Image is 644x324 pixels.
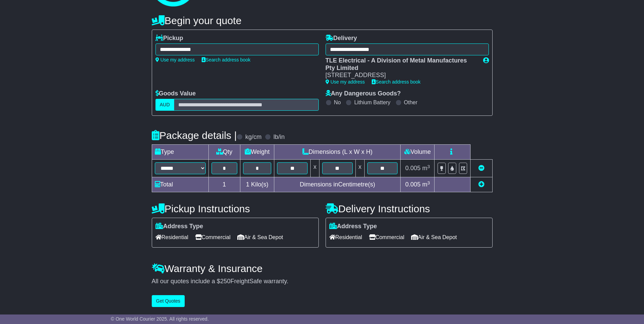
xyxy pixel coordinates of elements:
[369,232,404,242] span: Commercial
[311,160,319,177] td: x
[405,181,421,188] span: 0.005
[274,145,401,160] td: Dimensions (L x W x H)
[246,181,249,188] span: 1
[478,165,484,172] a: Remove this item
[329,232,362,242] span: Residential
[401,145,435,160] td: Volume
[155,90,196,97] label: Goods Value
[326,57,476,72] div: TLE Electrical - A Division of Metal Manufactures Pty Limited
[202,57,251,62] a: Search address book
[208,145,240,160] td: Qty
[152,130,237,141] h4: Package details |
[111,316,209,322] span: © One World Courier 2025. All rights reserved.
[334,99,341,106] label: No
[326,35,357,42] label: Delivery
[274,177,401,192] td: Dimensions in Centimetre(s)
[152,263,493,274] h4: Warranty & Insurance
[152,278,493,285] div: All our quotes include a $ FreightSafe warranty.
[155,57,195,62] a: Use my address
[152,15,493,26] h4: Begin your quote
[326,79,365,85] a: Use my address
[326,203,493,214] h4: Delivery Instructions
[155,232,188,242] span: Residential
[195,232,231,242] span: Commercial
[427,180,430,185] sup: 3
[405,165,421,172] span: 0.005
[427,164,430,169] sup: 3
[208,177,240,192] td: 1
[220,278,231,285] span: 250
[404,99,418,106] label: Other
[478,181,484,188] a: Add new item
[422,181,430,188] span: m
[155,35,183,42] label: Pickup
[354,99,390,106] label: Lithium Battery
[240,177,274,192] td: Kilo(s)
[355,160,364,177] td: x
[152,145,208,160] td: Type
[152,203,319,214] h4: Pickup Instructions
[273,133,284,141] label: lb/in
[152,295,185,307] button: Get Quotes
[240,145,274,160] td: Weight
[411,232,457,242] span: Air & Sea Depot
[245,133,261,141] label: kg/cm
[237,232,283,242] span: Air & Sea Depot
[329,223,377,230] label: Address Type
[372,79,421,85] a: Search address book
[326,72,476,79] div: [STREET_ADDRESS]
[152,177,208,192] td: Total
[155,223,203,230] label: Address Type
[155,99,174,111] label: AUD
[326,90,401,97] label: Any Dangerous Goods?
[422,165,430,172] span: m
